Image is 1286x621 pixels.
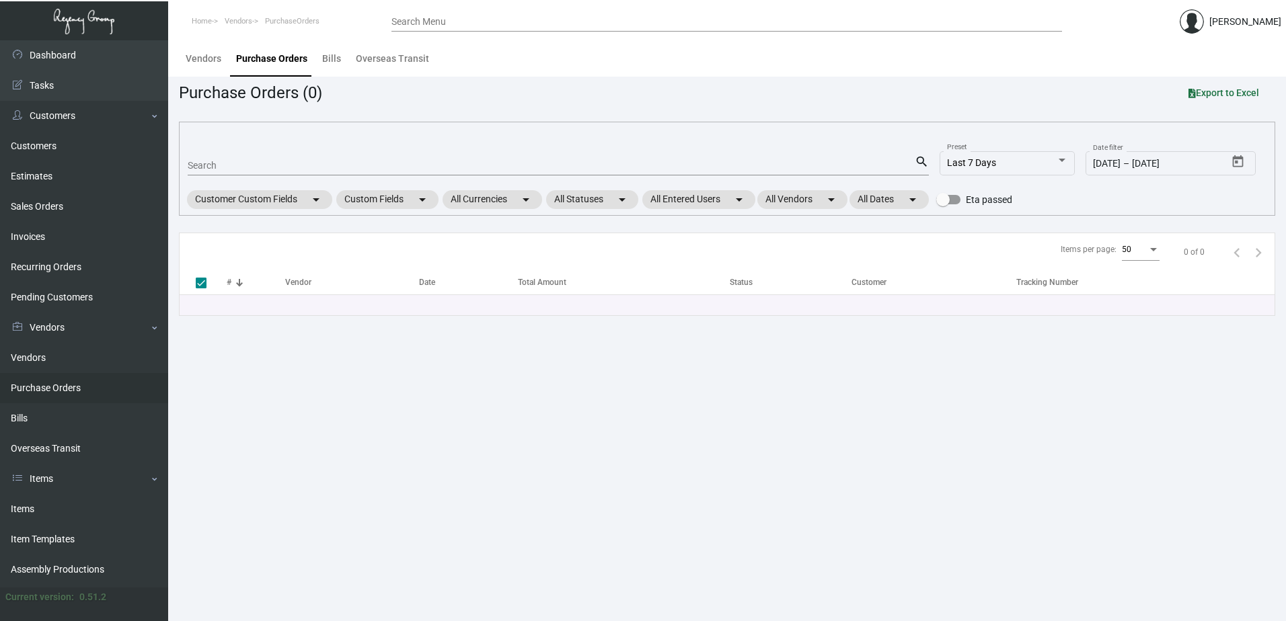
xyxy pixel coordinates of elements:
[852,276,1016,288] div: Customer
[966,192,1012,208] span: Eta passed
[915,154,929,170] mat-icon: search
[5,590,74,604] div: Current version:
[905,192,921,208] mat-icon: arrow_drop_down
[236,52,307,66] div: Purchase Orders
[947,157,996,168] span: Last 7 Days
[1122,245,1160,255] mat-select: Items per page:
[730,276,753,288] div: Status
[731,192,747,208] mat-icon: arrow_drop_down
[546,190,638,209] mat-chip: All Statuses
[225,17,252,26] span: Vendors
[1016,276,1275,288] div: Tracking Number
[79,590,106,604] div: 0.51.2
[1123,159,1129,169] span: –
[730,276,852,288] div: Status
[1132,159,1197,169] input: End date
[308,192,324,208] mat-icon: arrow_drop_down
[192,17,212,26] span: Home
[443,190,542,209] mat-chip: All Currencies
[285,276,419,288] div: Vendor
[227,276,231,288] div: #
[1248,241,1269,263] button: Next page
[187,190,332,209] mat-chip: Customer Custom Fields
[1188,87,1259,98] span: Export to Excel
[1016,276,1078,288] div: Tracking Number
[1184,246,1205,258] div: 0 of 0
[179,81,322,105] div: Purchase Orders (0)
[1180,9,1204,34] img: admin@bootstrapmaster.com
[1178,81,1270,105] button: Export to Excel
[852,276,886,288] div: Customer
[419,276,435,288] div: Date
[1227,151,1249,173] button: Open calendar
[518,276,729,288] div: Total Amount
[356,52,429,66] div: Overseas Transit
[823,192,839,208] mat-icon: arrow_drop_down
[414,192,430,208] mat-icon: arrow_drop_down
[1093,159,1121,169] input: Start date
[227,276,285,288] div: #
[336,190,439,209] mat-chip: Custom Fields
[518,192,534,208] mat-icon: arrow_drop_down
[614,192,630,208] mat-icon: arrow_drop_down
[1061,243,1117,255] div: Items per page:
[265,17,319,26] span: PurchaseOrders
[1122,245,1131,254] span: 50
[1209,15,1281,29] div: [PERSON_NAME]
[518,276,566,288] div: Total Amount
[322,52,341,66] div: Bills
[186,52,221,66] div: Vendors
[757,190,847,209] mat-chip: All Vendors
[849,190,929,209] mat-chip: All Dates
[642,190,755,209] mat-chip: All Entered Users
[419,276,518,288] div: Date
[285,276,311,288] div: Vendor
[1226,241,1248,263] button: Previous page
